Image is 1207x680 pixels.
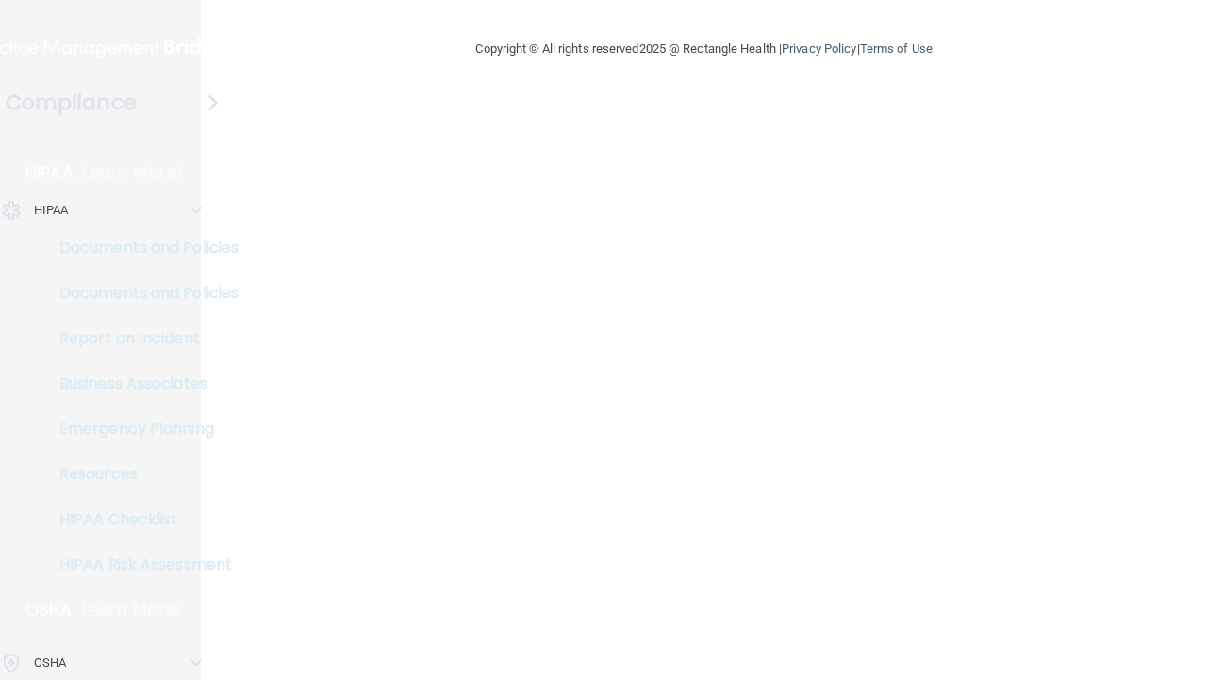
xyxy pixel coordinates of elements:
[82,599,182,622] p: Learn More!
[12,374,270,393] p: Business Associates
[12,420,270,439] p: Emergency Planning
[860,41,933,56] a: Terms of Use
[12,329,270,348] p: Report an Incident
[25,599,73,622] p: OSHA
[12,510,270,529] p: HIPAA Checklist
[12,239,270,257] p: Documents and Policies
[34,199,69,222] p: HIPAA
[83,161,183,184] p: Learn More!
[12,284,270,303] p: Documents and Policies
[25,161,74,184] p: HIPAA
[360,19,1049,79] div: Copyright © All rights reserved 2025 @ Rectangle Health | |
[6,90,137,116] h4: Compliance
[782,41,856,56] a: Privacy Policy
[34,652,66,674] p: OSHA
[12,465,270,484] p: Resources
[12,556,270,574] p: HIPAA Risk Assessment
